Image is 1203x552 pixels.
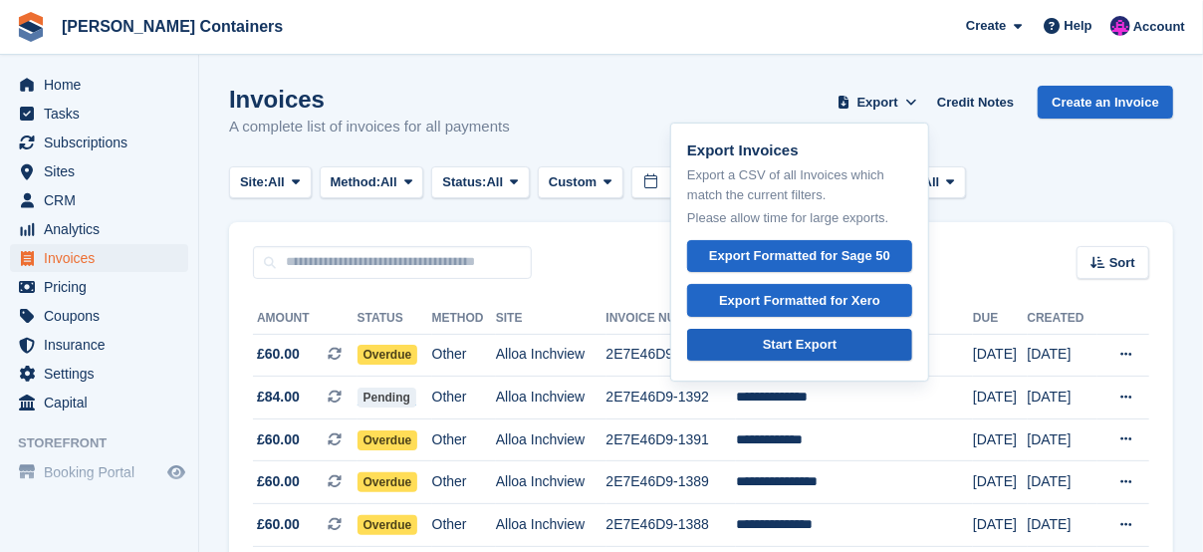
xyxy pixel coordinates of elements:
[164,460,188,484] a: Preview store
[257,471,300,492] span: £60.00
[44,360,163,388] span: Settings
[432,418,496,461] td: Other
[44,244,163,272] span: Invoices
[973,377,1027,419] td: [DATE]
[44,389,163,416] span: Capital
[1028,504,1098,547] td: [DATE]
[10,71,188,99] a: menu
[973,504,1027,547] td: [DATE]
[358,515,418,535] span: Overdue
[257,344,300,365] span: £60.00
[606,303,736,335] th: Invoice Number
[431,166,529,199] button: Status: All
[687,165,912,204] p: Export a CSV of all Invoices which match the current filters.
[496,377,606,419] td: Alloa Inchview
[549,172,597,192] span: Custom
[358,430,418,450] span: Overdue
[1109,253,1135,273] span: Sort
[44,129,163,156] span: Subscriptions
[496,334,606,377] td: Alloa Inchview
[496,504,606,547] td: Alloa Inchview
[606,461,736,504] td: 2E7E46D9-1389
[496,303,606,335] th: Site
[358,472,418,492] span: Overdue
[432,461,496,504] td: Other
[432,377,496,419] td: Other
[857,93,898,113] span: Export
[538,166,623,199] button: Custom
[929,86,1022,119] a: Credit Notes
[432,303,496,335] th: Method
[606,504,736,547] td: 2E7E46D9-1388
[44,302,163,330] span: Coupons
[432,504,496,547] td: Other
[10,273,188,301] a: menu
[54,10,291,43] a: [PERSON_NAME] Containers
[257,387,300,408] span: £84.00
[1028,303,1098,335] th: Created
[1028,461,1098,504] td: [DATE]
[1028,418,1098,461] td: [DATE]
[1133,17,1185,37] span: Account
[257,429,300,450] span: £60.00
[44,458,163,486] span: Booking Portal
[229,116,510,138] p: A complete list of invoices for all payments
[687,240,912,273] a: Export Formatted for Sage 50
[496,418,606,461] td: Alloa Inchview
[923,172,940,192] span: All
[10,186,188,214] a: menu
[10,129,188,156] a: menu
[10,302,188,330] a: menu
[487,172,504,192] span: All
[10,389,188,416] a: menu
[380,172,397,192] span: All
[240,172,268,192] span: Site:
[1028,334,1098,377] td: [DATE]
[1028,377,1098,419] td: [DATE]
[687,208,912,228] p: Please allow time for large exports.
[44,71,163,99] span: Home
[44,215,163,243] span: Analytics
[10,360,188,388] a: menu
[606,334,736,377] td: 2E7E46D9-1390
[606,377,736,419] td: 2E7E46D9-1392
[10,215,188,243] a: menu
[719,291,880,311] div: Export Formatted for Xero
[687,329,912,362] a: Start Export
[763,335,837,355] div: Start Export
[320,166,424,199] button: Method: All
[331,172,381,192] span: Method:
[973,334,1027,377] td: [DATE]
[253,303,358,335] th: Amount
[16,12,46,42] img: stora-icon-8386f47178a22dfd0bd8f6a31ec36ba5ce8667c1dd55bd0f319d3a0aa187defe.svg
[44,186,163,214] span: CRM
[432,334,496,377] td: Other
[10,100,188,128] a: menu
[44,157,163,185] span: Sites
[44,331,163,359] span: Insurance
[229,166,312,199] button: Site: All
[257,514,300,535] span: £60.00
[44,273,163,301] span: Pricing
[687,284,912,317] a: Export Formatted for Xero
[268,172,285,192] span: All
[973,461,1027,504] td: [DATE]
[1065,16,1092,36] span: Help
[973,418,1027,461] td: [DATE]
[10,331,188,359] a: menu
[10,244,188,272] a: menu
[1038,86,1173,119] a: Create an Invoice
[229,86,510,113] h1: Invoices
[973,303,1027,335] th: Due
[687,139,912,162] p: Export Invoices
[10,157,188,185] a: menu
[709,246,890,266] div: Export Formatted for Sage 50
[10,458,188,486] a: menu
[358,388,416,408] span: Pending
[966,16,1006,36] span: Create
[1110,16,1130,36] img: Claire Wilson
[834,86,921,119] button: Export
[358,345,418,365] span: Overdue
[44,100,163,128] span: Tasks
[496,461,606,504] td: Alloa Inchview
